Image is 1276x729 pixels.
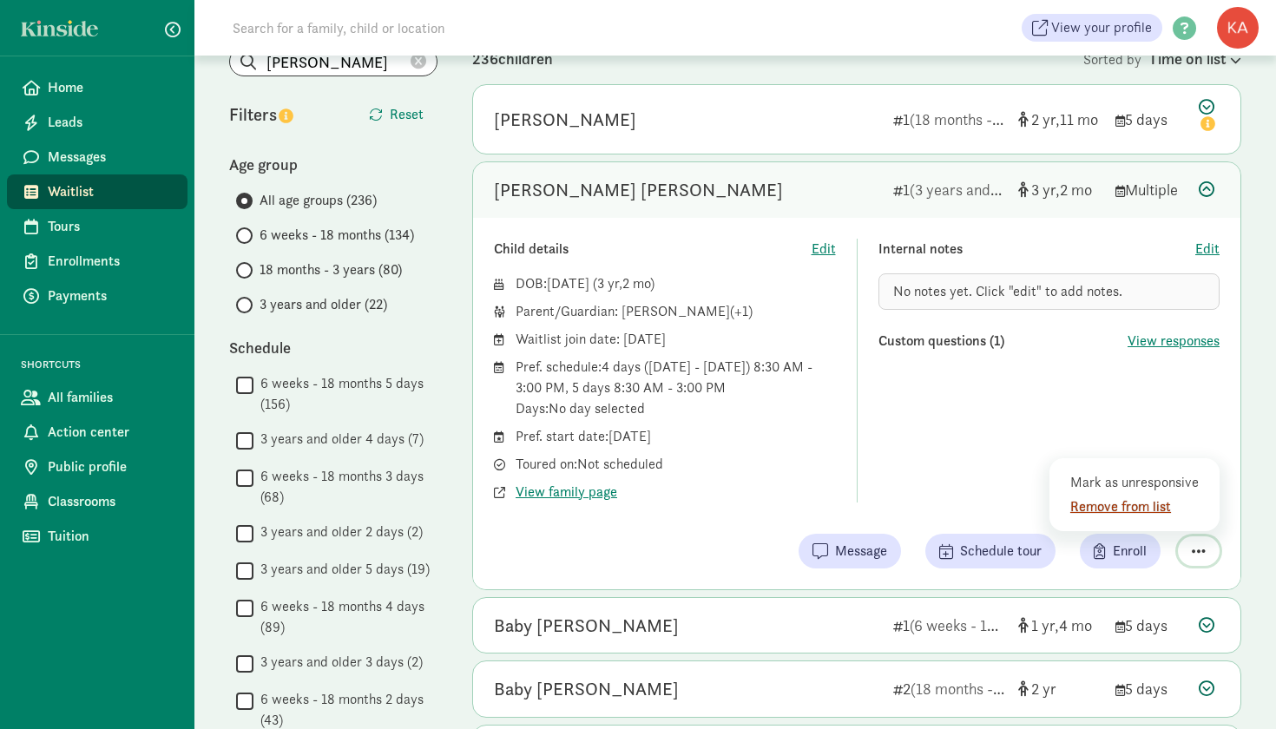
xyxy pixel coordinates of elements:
div: Age group [229,153,437,176]
div: DOB: ( ) [516,273,836,294]
span: Message [835,541,887,562]
a: Enrollments [7,244,187,279]
div: Multiple [1115,178,1185,201]
div: 5 days [1115,108,1185,131]
span: 6 weeks - 18 months (134) [260,225,414,246]
span: Action center [48,422,174,443]
a: Payments [7,279,187,313]
span: 11 [1060,109,1098,129]
span: Messages [48,147,174,167]
a: Messages [7,140,187,174]
span: Tuition [48,526,174,547]
span: 2 [1060,180,1092,200]
div: Child details [494,239,812,259]
a: Tours [7,209,187,244]
span: 3 years and older (22) [260,294,387,315]
span: 2 [1031,679,1056,699]
div: Sorted by [1083,47,1241,70]
span: 2 [1031,109,1060,129]
div: Internal notes [878,239,1196,259]
span: Payments [48,286,174,306]
button: Message [799,534,901,568]
input: Search for a family, child or location [222,10,709,45]
div: [object Object] [1018,108,1102,131]
button: View responses [1128,331,1220,351]
iframe: Chat Widget [1189,646,1276,729]
button: Edit [1195,239,1220,259]
span: Home [48,77,174,98]
span: Classrooms [48,491,174,512]
div: 2 [893,677,1004,700]
label: 6 weeks - 18 months 3 days (68) [253,466,437,508]
span: (6 weeks - 18 months) [910,615,1052,635]
span: (18 months - 3 years) [911,679,1049,699]
label: 3 years and older 5 days (19) [253,559,430,580]
span: Enroll [1113,541,1147,562]
div: Parent/Guardian: [PERSON_NAME] (+1) [516,301,836,322]
div: 1 [893,614,1004,637]
span: Waitlist [48,181,174,202]
label: 6 weeks - 18 months 5 days (156) [253,373,437,415]
label: 3 years and older 3 days (2) [253,652,423,673]
div: Filters [229,102,333,128]
div: 1 [893,108,1004,131]
a: Home [7,70,187,105]
span: (3 years and older) [910,180,1032,200]
div: 5 days [1115,677,1185,700]
button: Schedule tour [925,534,1056,568]
div: 5 days [1115,614,1185,637]
span: 4 [1059,615,1092,635]
button: Enroll [1080,534,1161,568]
span: All families [48,387,174,408]
span: Tours [48,216,174,237]
span: 3 [1031,180,1060,200]
input: Search list... [230,48,437,76]
div: 236 children [472,47,1083,70]
div: Emery Smith [494,106,636,134]
a: View your profile [1022,14,1162,42]
span: (18 months - 3 years) [910,109,1048,129]
button: View family page [516,482,617,502]
span: [DATE] [547,274,589,292]
div: Pref. schedule: 4 days ([DATE] - [DATE]) 8:30 AM - 3:00 PM, 5 days 8:30 AM - 3:00 PM Days: No day... [516,357,836,419]
a: Public profile [7,450,187,484]
span: 18 months - 3 years (80) [260,259,402,280]
span: 1 [1031,615,1059,635]
div: Mark as unresponsive [1070,472,1205,493]
label: 3 years and older 4 days (7) [253,429,424,450]
div: [object Object] [1018,614,1102,637]
div: [object Object] [1018,677,1102,700]
a: Action center [7,415,187,450]
a: Leads [7,105,187,140]
div: Waitlist join date: [DATE] [516,329,836,350]
label: 3 years and older 2 days (2) [253,522,423,542]
span: Public profile [48,456,174,477]
div: [object Object] [1018,178,1102,201]
span: 3 [597,274,622,292]
div: Schedule [229,336,437,359]
span: Reset [390,104,424,125]
a: Tuition [7,519,187,554]
div: Toured on: Not scheduled [516,454,836,475]
span: Schedule tour [960,541,1042,562]
span: View your profile [1051,17,1152,38]
div: Time on list [1148,47,1241,70]
div: Pref. start date: [DATE] [516,426,836,447]
a: All families [7,380,187,415]
div: Custom questions (1) [878,331,1128,351]
div: 1 [893,178,1004,201]
span: Leads [48,112,174,133]
a: Classrooms [7,484,187,519]
label: 6 weeks - 18 months 4 days (89) [253,596,437,638]
span: No notes yet. Click "edit" to add notes. [893,282,1122,300]
div: Jackson Repasi [494,176,783,204]
div: Baby Hedrick [494,612,679,640]
span: Enrollments [48,251,174,272]
span: 2 [622,274,650,292]
span: All age groups (236) [260,190,377,211]
button: Edit [812,239,836,259]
